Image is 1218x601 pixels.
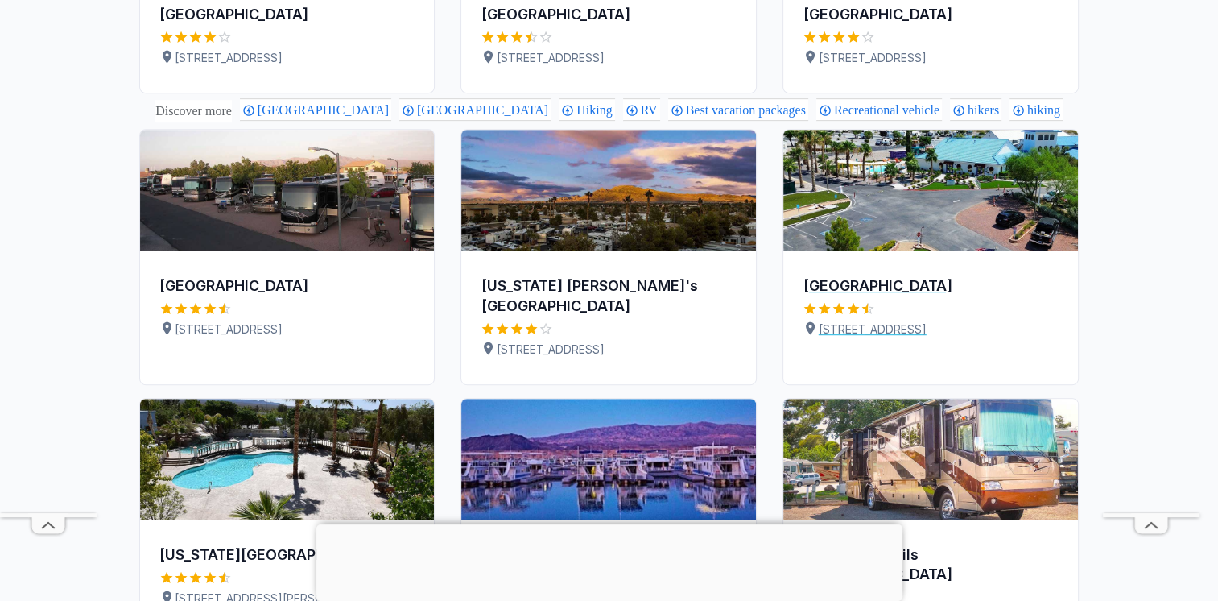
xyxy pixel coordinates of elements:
p: [STREET_ADDRESS] [803,49,1059,67]
img: Arizona Charlie's Boulder RV Park [461,130,756,251]
img: Cottonwood Cove Nevada RV Park & Marina [461,399,756,520]
a: Canyon Trail RV Park[GEOGRAPHIC_DATA]4.5 Stars[STREET_ADDRESS] [139,129,436,385]
p: [STREET_ADDRESS] [159,49,415,67]
div: Hiking [559,98,614,121]
span: RV [641,103,663,117]
div: hiking [1009,98,1063,121]
span: [GEOGRAPHIC_DATA] [417,103,553,117]
img: Canyon Trail RV Park [140,130,435,251]
iframe: Advertisement [316,524,902,597]
p: [STREET_ADDRESS] [159,321,415,338]
span: Recreational vehicle [834,103,944,117]
img: Wine Ridge RV Resort & Cottages [783,130,1078,251]
div: Best vacation packages [668,98,808,121]
div: [US_STATE][GEOGRAPHIC_DATA] [159,545,415,566]
div: Grand Teton National Park [240,98,391,121]
div: Thousand Trails [GEOGRAPHIC_DATA] [803,545,1059,586]
span: hikers [968,103,1004,117]
div: Yosemite National Park [399,98,551,121]
div: [GEOGRAPHIC_DATA] [803,276,1059,296]
a: Arizona Charlie's Boulder RV Park[US_STATE] [PERSON_NAME]'s [GEOGRAPHIC_DATA]4 Stars[STREET_ADDRESS] [460,129,757,385]
div: Recreational vehicle [816,98,942,121]
a: Wine Ridge RV Resort & Cottages[GEOGRAPHIC_DATA]4.5 Stars[STREET_ADDRESS] [782,129,1079,385]
span: Best vacation packages [686,103,811,117]
img: Thousand Trails Las Vegas RV Resort [783,399,1078,520]
div: hikers [950,98,1001,121]
div: RV [623,98,660,121]
div: [GEOGRAPHIC_DATA] [481,5,737,25]
div: [US_STATE] [PERSON_NAME]'s [GEOGRAPHIC_DATA] [481,276,737,317]
div: These are topics related to the article that might interest you [155,100,232,122]
span: hiking [1027,103,1065,117]
div: [GEOGRAPHIC_DATA] [159,276,415,296]
span: [GEOGRAPHIC_DATA] [258,103,394,117]
span: Hiking [576,103,617,117]
div: [GEOGRAPHIC_DATA] [803,5,1059,25]
p: [STREET_ADDRESS] [803,321,1059,338]
p: [STREET_ADDRESS] [481,341,737,359]
iframe: Advertisement [1103,30,1199,513]
img: Nevada Treasure RV Resort [140,399,435,520]
div: [GEOGRAPHIC_DATA] [159,5,415,25]
p: [STREET_ADDRESS] [481,49,737,67]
